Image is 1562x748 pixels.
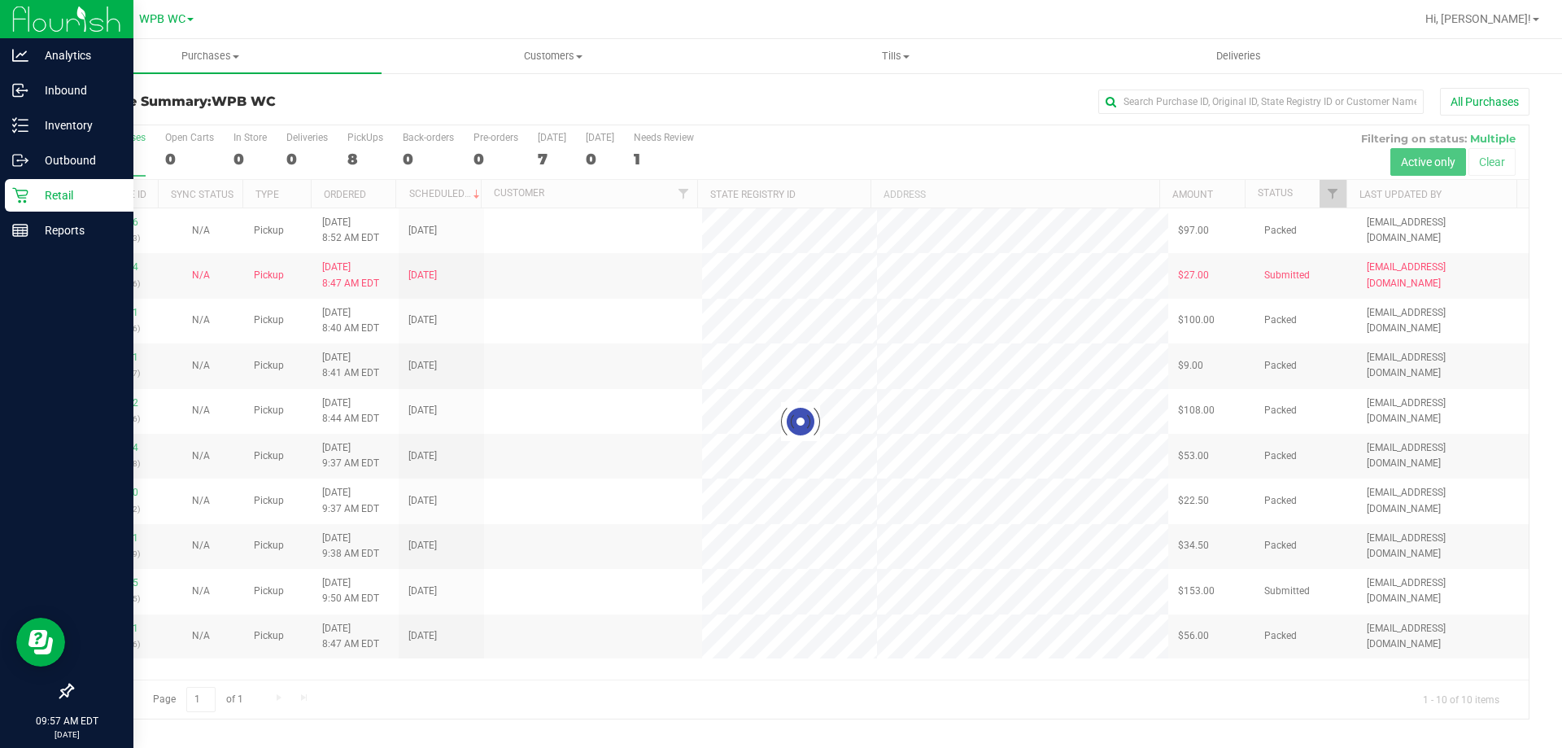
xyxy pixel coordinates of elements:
h3: Purchase Summary: [72,94,557,109]
inline-svg: Reports [12,222,28,238]
p: Inventory [28,116,126,135]
span: Purchases [39,49,382,63]
inline-svg: Inventory [12,117,28,133]
button: All Purchases [1440,88,1529,116]
span: WPB WC [212,94,276,109]
span: WPB WC [139,12,185,26]
input: Search Purchase ID, Original ID, State Registry ID or Customer Name... [1098,90,1424,114]
a: Customers [382,39,724,73]
a: Purchases [39,39,382,73]
p: Outbound [28,151,126,170]
p: 09:57 AM EDT [7,714,126,728]
p: Inbound [28,81,126,100]
span: Customers [382,49,723,63]
p: [DATE] [7,728,126,741]
span: Hi, [PERSON_NAME]! [1425,12,1531,25]
p: Reports [28,221,126,240]
inline-svg: Outbound [12,152,28,168]
iframe: Resource center [16,618,65,667]
inline-svg: Analytics [12,47,28,63]
p: Analytics [28,46,126,65]
a: Deliveries [1067,39,1410,73]
span: Tills [725,49,1066,63]
p: Retail [28,186,126,205]
inline-svg: Inbound [12,82,28,98]
a: Tills [724,39,1067,73]
inline-svg: Retail [12,187,28,203]
span: Deliveries [1194,49,1283,63]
